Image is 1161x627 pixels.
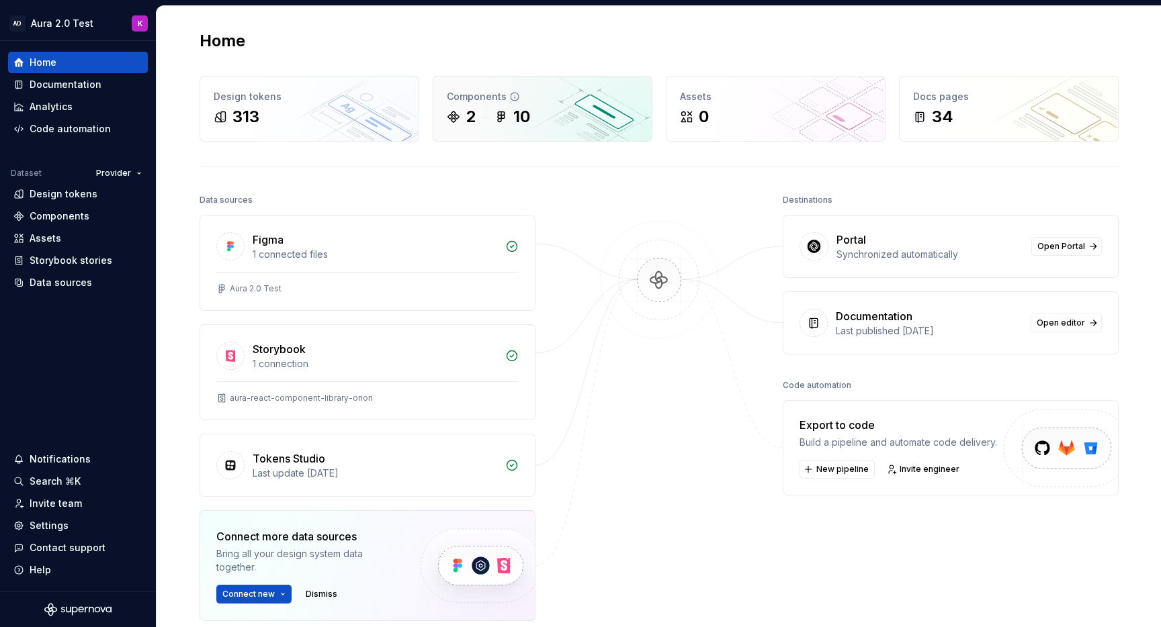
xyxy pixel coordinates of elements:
div: 10 [513,106,530,128]
a: Components [8,205,148,227]
a: Assets0 [666,76,886,142]
span: Provider [96,168,131,179]
button: ADAura 2.0 TestK [3,9,153,38]
div: Assets [680,90,871,103]
a: Design tokens [8,183,148,205]
div: Code automation [783,376,851,395]
div: Notifications [30,452,91,466]
div: 1 connected files [253,248,497,261]
div: Synchronized automatically [836,248,1023,261]
div: 0 [699,106,709,128]
span: Invite engineer [900,464,959,475]
div: Aura 2.0 Test [230,283,282,294]
div: 313 [232,106,259,128]
div: Design tokens [214,90,405,103]
a: Open Portal [1031,237,1102,256]
div: 2 [466,106,476,128]
div: Design tokens [30,187,97,201]
button: Dismiss [300,585,343,604]
span: Connect new [222,589,275,599]
a: Settings [8,515,148,536]
h2: Home [200,30,245,52]
div: 34 [932,106,953,128]
a: Figma1 connected filesAura 2.0 Test [200,215,535,311]
div: Last published [DATE] [836,324,1023,338]
span: New pipeline [816,464,869,475]
div: Invite team [30,497,82,510]
div: Bring all your design system data together. [216,547,398,574]
div: Data sources [30,276,92,289]
div: Documentation [30,78,101,91]
button: Notifications [8,448,148,470]
span: Open Portal [1037,241,1085,252]
a: Invite team [8,493,148,514]
div: Home [30,56,56,69]
div: Docs pages [913,90,1105,103]
div: Export to code [800,417,997,433]
svg: Supernova Logo [44,603,112,616]
div: Build a pipeline and automate code delivery. [800,436,997,449]
a: Data sources [8,272,148,293]
a: Docs pages34 [899,76,1119,142]
div: Storybook [253,341,306,357]
span: Dismiss [306,589,337,599]
div: Components [30,209,89,223]
span: Open editor [1037,318,1085,328]
div: Portal [836,232,866,248]
div: Help [30,563,51,577]
div: Data sources [200,191,253,209]
a: Analytics [8,96,148,117]
div: Destinations [783,191,832,209]
button: New pipeline [800,460,875,479]
a: Tokens StudioLast update [DATE] [200,434,535,497]
a: Code automation [8,118,148,140]
div: AD [9,15,26,32]
a: Home [8,52,148,73]
a: Invite engineer [883,460,965,479]
div: Dataset [11,168,42,179]
div: Analytics [30,100,73,113]
div: Components [447,90,638,103]
div: K [138,18,142,29]
a: Design tokens313 [200,76,419,142]
a: Assets [8,228,148,249]
div: Code automation [30,122,111,136]
button: Contact support [8,537,148,559]
div: Contact support [30,541,105,554]
div: Assets [30,232,61,245]
a: Storybook1 connectionaura-react-component-library-orion [200,324,535,420]
div: 1 connection [253,357,497,371]
div: aura-react-component-library-orion [230,393,373,403]
div: Tokens Studio [253,450,325,467]
div: Documentation [836,308,912,324]
div: Figma [253,232,284,248]
button: Help [8,559,148,581]
div: Aura 2.0 Test [31,17,93,30]
div: Search ⌘K [30,475,81,488]
button: Connect new [216,585,292,604]
button: Provider [90,164,148,183]
a: Components210 [433,76,652,142]
div: Connect more data sources [216,528,398,544]
div: Storybook stories [30,254,112,267]
a: Storybook stories [8,250,148,271]
a: Open editor [1031,313,1102,332]
a: Documentation [8,74,148,95]
div: Settings [30,519,69,532]
div: Last update [DATE] [253,467,497,480]
button: Search ⌘K [8,471,148,492]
